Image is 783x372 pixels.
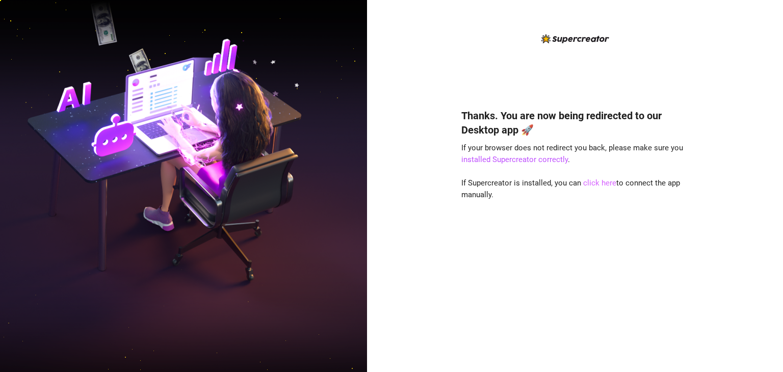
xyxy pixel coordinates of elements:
[541,34,609,43] img: logo-BBDzfeDw.svg
[461,143,683,165] span: If your browser does not redirect you back, please make sure you .
[583,178,616,188] a: click here
[461,109,689,137] h4: Thanks. You are now being redirected to our Desktop app 🚀
[461,178,680,200] span: If Supercreator is installed, you can to connect the app manually.
[461,155,568,164] a: installed Supercreator correctly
